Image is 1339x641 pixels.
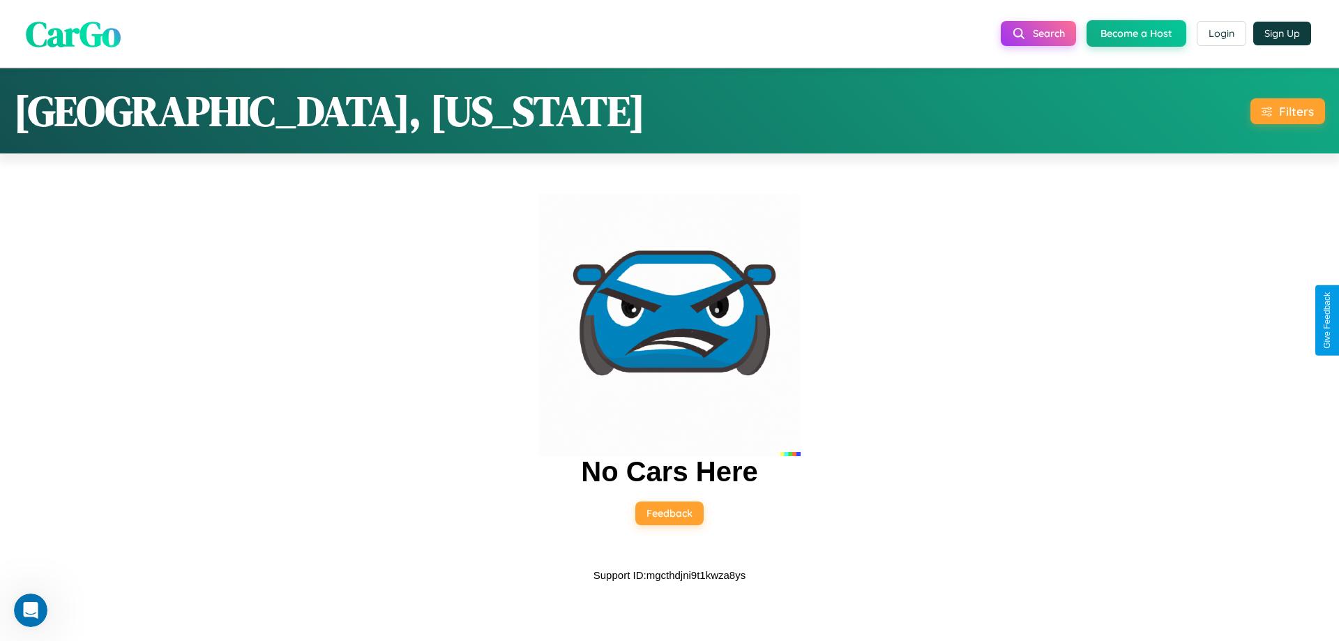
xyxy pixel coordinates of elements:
button: Become a Host [1087,20,1186,47]
p: Support ID: mgcthdjni9t1kwza8ys [593,566,746,585]
div: Give Feedback [1322,292,1332,349]
button: Sign Up [1253,22,1311,45]
button: Login [1197,21,1246,46]
span: Search [1033,27,1065,40]
div: Filters [1279,104,1314,119]
img: car [538,194,801,456]
iframe: Intercom live chat [14,594,47,627]
button: Search [1001,21,1076,46]
button: Filters [1250,98,1325,124]
button: Feedback [635,502,704,525]
h1: [GEOGRAPHIC_DATA], [US_STATE] [14,82,645,139]
span: CarGo [26,9,121,57]
h2: No Cars Here [581,456,757,488]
